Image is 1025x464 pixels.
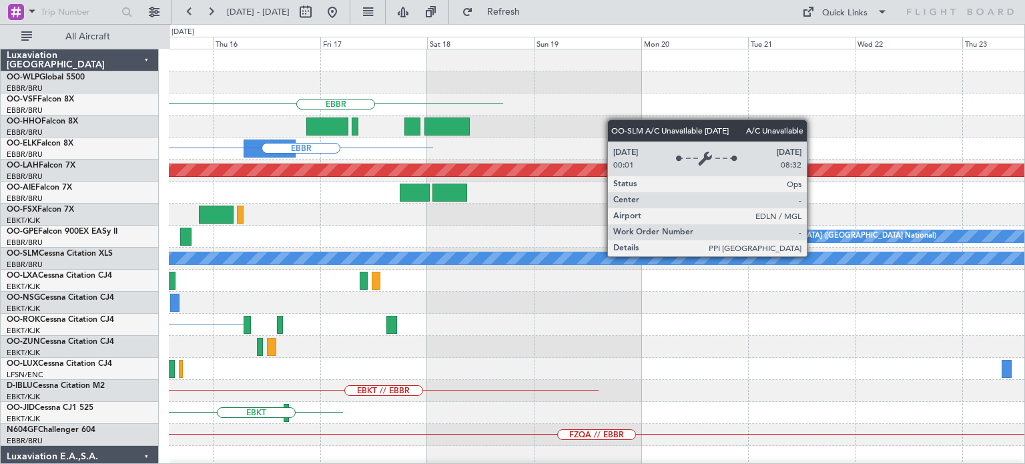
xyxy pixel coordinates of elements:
[7,238,43,248] a: EBBR/BRU
[7,360,112,368] a: OO-LUXCessna Citation CJ4
[427,37,534,49] div: Sat 18
[7,426,38,434] span: N604GF
[7,260,43,270] a: EBBR/BRU
[641,37,748,49] div: Mon 20
[41,2,117,22] input: Trip Number
[855,37,962,49] div: Wed 22
[7,206,74,214] a: OO-FSXFalcon 7X
[7,338,40,346] span: OO-ZUN
[7,228,117,236] a: OO-GPEFalcon 900EX EASy II
[7,414,40,424] a: EBKT/KJK
[7,382,33,390] span: D-IBLU
[7,250,39,258] span: OO-SLM
[35,32,141,41] span: All Aircraft
[7,392,40,402] a: EBKT/KJK
[7,360,38,368] span: OO-LUX
[7,316,114,324] a: OO-ROKCessna Citation CJ4
[7,370,43,380] a: LFSN/ENC
[7,140,73,148] a: OO-ELKFalcon 8X
[7,294,40,302] span: OO-NSG
[7,172,43,182] a: EBBR/BRU
[7,73,85,81] a: OO-WLPGlobal 5500
[7,83,43,93] a: EBBR/BRU
[7,184,72,192] a: OO-AIEFalcon 7X
[7,436,43,446] a: EBBR/BRU
[7,95,74,103] a: OO-VSFFalcon 8X
[227,6,290,18] span: [DATE] - [DATE]
[7,105,43,115] a: EBBR/BRU
[748,37,855,49] div: Tue 21
[7,404,93,412] a: OO-JIDCessna CJ1 525
[7,382,105,390] a: D-IBLUCessna Citation M2
[7,206,37,214] span: OO-FSX
[456,1,536,23] button: Refresh
[7,118,78,126] a: OO-HHOFalcon 8X
[7,194,43,204] a: EBBR/BRU
[7,338,114,346] a: OO-ZUNCessna Citation CJ4
[534,37,641,49] div: Sun 19
[713,226,936,246] div: No Crew [GEOGRAPHIC_DATA] ([GEOGRAPHIC_DATA] National)
[7,294,114,302] a: OO-NSGCessna Citation CJ4
[7,272,38,280] span: OO-LXA
[7,228,38,236] span: OO-GPE
[7,282,40,292] a: EBKT/KJK
[822,7,868,20] div: Quick Links
[172,27,194,38] div: [DATE]
[7,348,40,358] a: EBKT/KJK
[7,184,35,192] span: OO-AIE
[7,404,35,412] span: OO-JID
[7,304,40,314] a: EBKT/KJK
[7,128,43,138] a: EBBR/BRU
[7,162,75,170] a: OO-LAHFalcon 7X
[320,37,427,49] div: Fri 17
[7,316,40,324] span: OO-ROK
[7,216,40,226] a: EBKT/KJK
[7,118,41,126] span: OO-HHO
[7,426,95,434] a: N604GFChallenger 604
[476,7,532,17] span: Refresh
[795,1,894,23] button: Quick Links
[7,326,40,336] a: EBKT/KJK
[7,140,37,148] span: OO-ELK
[7,250,113,258] a: OO-SLMCessna Citation XLS
[213,37,320,49] div: Thu 16
[7,272,112,280] a: OO-LXACessna Citation CJ4
[7,95,37,103] span: OO-VSF
[7,150,43,160] a: EBBR/BRU
[15,26,145,47] button: All Aircraft
[7,73,39,81] span: OO-WLP
[7,162,39,170] span: OO-LAH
